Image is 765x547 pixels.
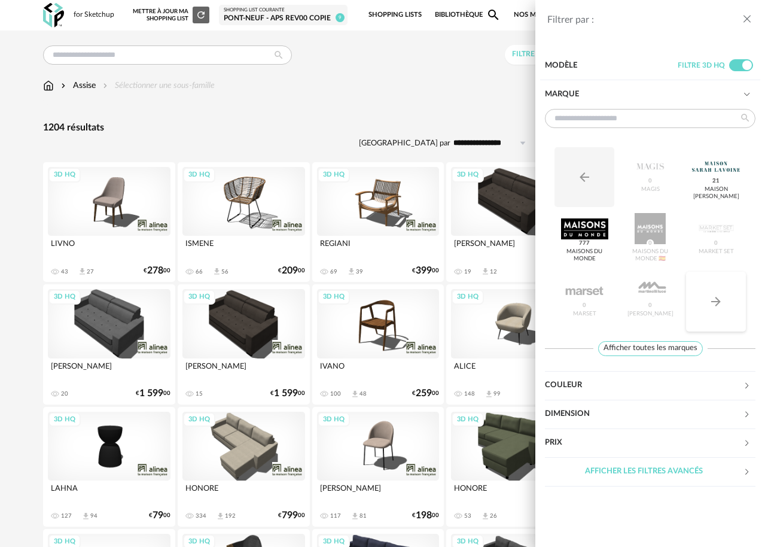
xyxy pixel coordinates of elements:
span: 777 [577,239,592,248]
div: Marque [545,80,743,109]
div: Marque [545,109,755,372]
div: Maison [PERSON_NAME] [690,186,742,200]
div: Afficher les filtres avancés [545,458,755,487]
div: Dimension [545,400,755,429]
span: Arrow Right icon [709,297,723,305]
div: Couleur [545,371,743,400]
span: Arrow Left icon [577,173,592,181]
div: Marque [545,80,755,109]
div: Maisons du Monde [558,248,611,262]
div: Prix [545,429,743,457]
button: close drawer [741,12,753,28]
div: Prix [545,429,755,458]
div: Dimension [545,400,743,429]
div: Modèle [545,51,678,80]
div: Afficher les filtres avancés [545,457,743,486]
span: Afficher toutes les marques [598,341,703,356]
div: Filtrer par : [547,14,741,26]
button: Arrow Left icon [554,147,614,207]
button: Arrow Right icon [686,272,746,332]
span: Filtre 3D HQ [678,62,725,69]
div: Couleur [545,372,755,400]
span: 21 [711,177,721,186]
